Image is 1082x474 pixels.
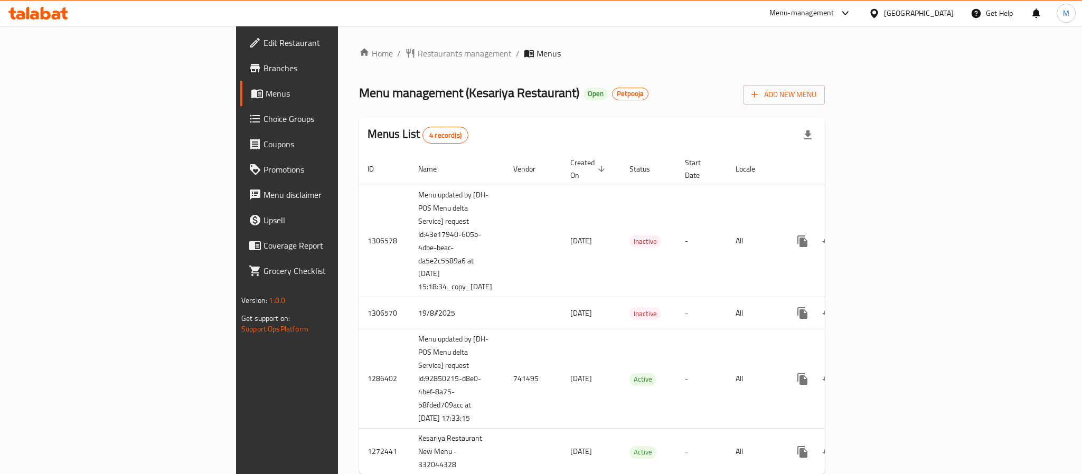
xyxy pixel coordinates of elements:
div: Inactive [629,307,661,320]
td: - [676,185,727,297]
td: 741495 [505,329,562,429]
span: Coverage Report [264,239,408,252]
span: Name [418,163,450,175]
span: Vendor [513,163,549,175]
span: Inactive [629,235,661,248]
a: Coverage Report [240,233,417,258]
button: Change Status [815,366,841,392]
span: 4 record(s) [423,130,468,140]
span: 1.0.0 [269,293,285,307]
span: Add New Menu [751,88,816,101]
span: Menus [537,47,561,60]
button: more [790,439,815,464]
span: [DATE] [570,306,592,320]
button: Add New Menu [743,85,825,105]
span: [DATE] [570,444,592,458]
span: Start Date [685,156,714,182]
td: All [727,329,782,429]
div: Menu-management [769,7,834,20]
span: Petpooja [613,89,648,98]
th: Actions [782,153,900,185]
button: more [790,300,815,326]
span: Inactive [629,308,661,320]
span: Upsell [264,214,408,226]
span: Edit Restaurant [264,36,408,49]
div: Inactive [629,235,661,248]
h2: Menus List [368,126,468,144]
a: Support.OpsPlatform [241,322,308,336]
span: Version: [241,293,267,307]
td: - [676,329,727,429]
td: - [676,297,727,329]
li: / [516,47,520,60]
span: [DATE] [570,372,592,385]
a: Restaurants management [405,47,512,60]
div: Open [584,88,608,100]
span: Branches [264,62,408,74]
span: Choice Groups [264,112,408,125]
div: [GEOGRAPHIC_DATA] [884,7,954,19]
td: All [727,297,782,329]
span: Get support on: [241,311,290,325]
a: Coupons [240,131,417,157]
div: Active [629,446,656,459]
span: Open [584,89,608,98]
button: Change Status [815,229,841,254]
span: Menus [266,87,408,100]
span: Restaurants management [418,47,512,60]
span: Created On [570,156,608,182]
a: Grocery Checklist [240,258,417,283]
button: Change Status [815,439,841,464]
span: Status [629,163,664,175]
span: Active [629,446,656,458]
span: ID [368,163,388,175]
span: Menu disclaimer [264,188,408,201]
span: M [1063,7,1069,19]
a: Choice Groups [240,106,417,131]
a: Branches [240,55,417,81]
nav: breadcrumb [359,47,825,60]
button: more [790,366,815,392]
div: Export file [795,122,821,148]
span: Grocery Checklist [264,264,408,277]
a: Edit Restaurant [240,30,417,55]
span: Menu management ( Kesariya Restaurant ) [359,81,579,105]
div: Total records count [422,127,468,144]
button: more [790,229,815,254]
span: [DATE] [570,234,592,248]
a: Menus [240,81,417,106]
span: Locale [736,163,769,175]
td: All [727,185,782,297]
span: Active [629,373,656,385]
span: Promotions [264,163,408,176]
a: Upsell [240,207,417,233]
td: Menu updated by [DH-POS Menu delta Service] request Id:43e17940-605b-4dbe-beac-da5e2c5589a6 at [D... [410,185,505,297]
td: Menu updated by [DH-POS Menu delta Service] request Id:92850215-d8e0-4bef-8a75-58fded709acc at [D... [410,329,505,429]
a: Promotions [240,157,417,182]
a: Menu disclaimer [240,182,417,207]
span: Coupons [264,138,408,150]
td: 19/8//2025 [410,297,505,329]
button: Change Status [815,300,841,326]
